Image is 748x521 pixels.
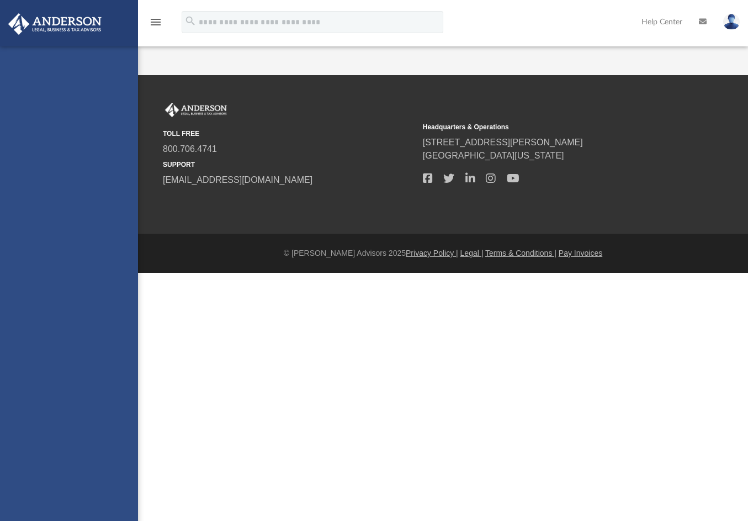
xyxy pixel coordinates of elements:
small: Headquarters & Operations [423,122,675,132]
a: Pay Invoices [559,249,602,257]
i: search [184,15,197,27]
a: menu [149,21,162,29]
a: Legal | [460,249,484,257]
div: © [PERSON_NAME] Advisors 2025 [138,248,748,259]
a: [EMAIL_ADDRESS][DOMAIN_NAME] [163,175,312,185]
i: menu [149,15,162,29]
img: User Pic [723,14,740,30]
small: TOLL FREE [163,129,415,139]
img: Anderson Advisors Platinum Portal [5,13,105,35]
a: [STREET_ADDRESS][PERSON_NAME] [423,138,583,147]
a: Terms & Conditions | [485,249,556,257]
a: Privacy Policy | [406,249,458,257]
a: [GEOGRAPHIC_DATA][US_STATE] [423,151,564,160]
small: SUPPORT [163,160,415,170]
img: Anderson Advisors Platinum Portal [163,103,229,117]
a: 800.706.4741 [163,144,217,154]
